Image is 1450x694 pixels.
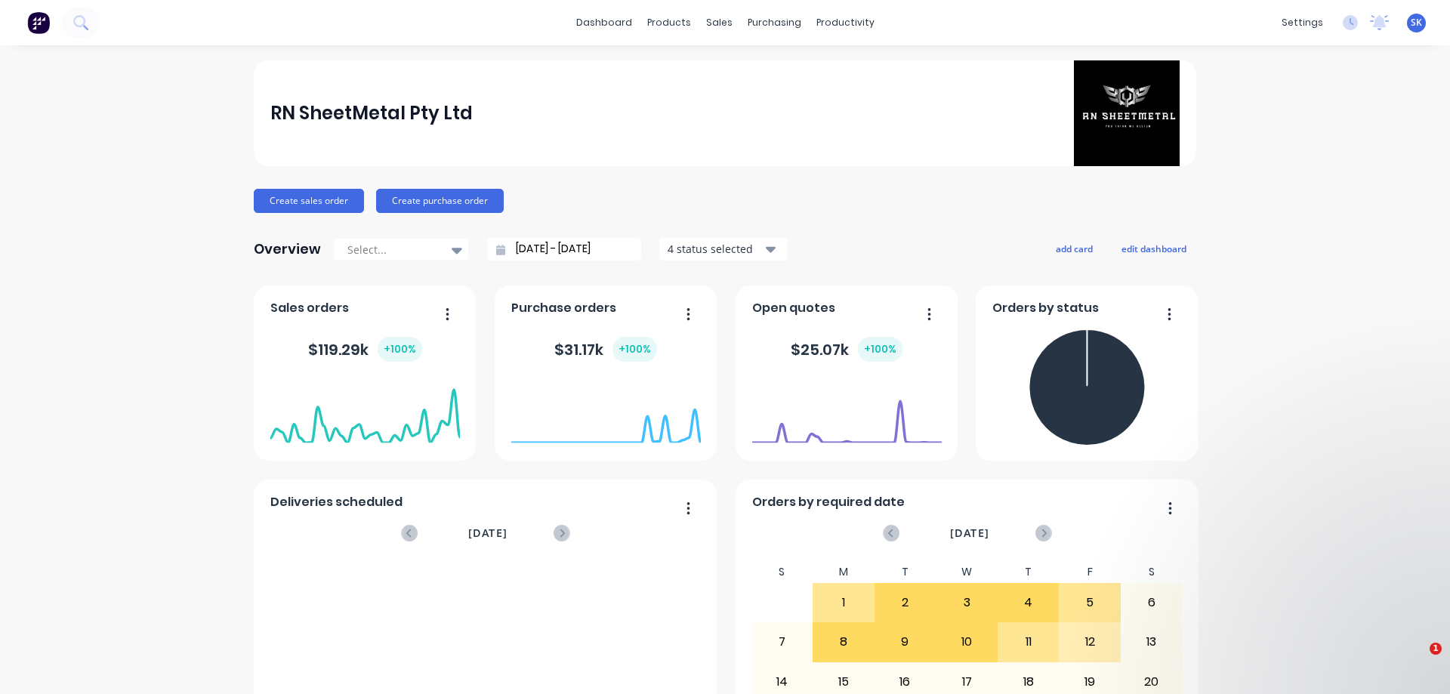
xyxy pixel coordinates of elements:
[1059,561,1121,583] div: F
[858,337,902,362] div: + 100 %
[468,525,507,541] span: [DATE]
[950,525,989,541] span: [DATE]
[376,189,504,213] button: Create purchase order
[1121,584,1182,622] div: 6
[378,337,422,362] div: + 100 %
[875,561,936,583] div: T
[554,337,657,362] div: $ 31.17k
[809,11,882,34] div: productivity
[659,238,788,261] button: 4 status selected
[751,561,813,583] div: S
[740,11,809,34] div: purchasing
[612,337,657,362] div: + 100 %
[813,584,874,622] div: 1
[998,623,1059,661] div: 11
[569,11,640,34] a: dashboard
[1060,584,1120,622] div: 5
[640,11,699,34] div: products
[992,299,1099,317] span: Orders by status
[1430,643,1442,655] span: 1
[752,493,905,511] span: Orders by required date
[1074,60,1180,166] img: RN SheetMetal Pty Ltd
[270,98,473,128] div: RN SheetMetal Pty Ltd
[1121,623,1182,661] div: 13
[936,584,997,622] div: 3
[1046,239,1103,258] button: add card
[936,623,997,661] div: 10
[668,241,763,257] div: 4 status selected
[511,299,616,317] span: Purchase orders
[936,561,998,583] div: W
[1274,11,1331,34] div: settings
[875,623,936,661] div: 9
[699,11,740,34] div: sales
[998,561,1060,583] div: T
[791,337,902,362] div: $ 25.07k
[270,299,349,317] span: Sales orders
[27,11,50,34] img: Factory
[813,623,874,661] div: 8
[1112,239,1196,258] button: edit dashboard
[1411,16,1422,29] span: SK
[308,337,422,362] div: $ 119.29k
[875,584,936,622] div: 2
[998,584,1059,622] div: 4
[1060,623,1120,661] div: 12
[254,234,321,264] div: Overview
[1121,561,1183,583] div: S
[1399,643,1435,679] iframe: Intercom live chat
[752,299,835,317] span: Open quotes
[813,561,875,583] div: M
[254,189,364,213] button: Create sales order
[752,623,813,661] div: 7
